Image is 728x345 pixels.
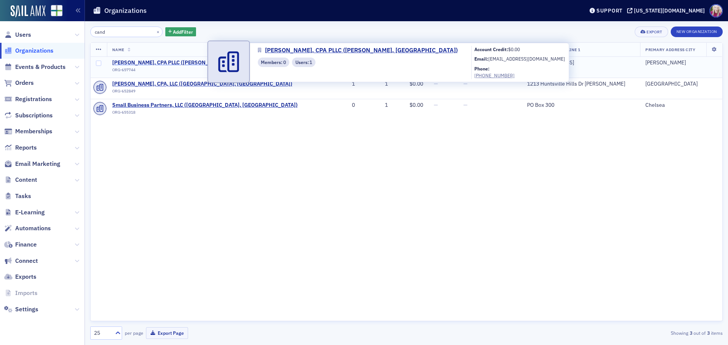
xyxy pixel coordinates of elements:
span: Exports [15,273,36,281]
div: Support [596,7,623,14]
span: Settings [15,305,38,314]
span: Subscriptions [15,111,53,120]
div: 25 [94,329,111,337]
a: Events & Products [4,63,66,71]
a: Finance [4,240,37,249]
div: 1 [325,81,355,87]
a: Registrations [4,95,52,103]
span: Reports [15,144,37,152]
span: — [463,80,468,87]
span: E-Learning [15,208,45,217]
a: Subscriptions [4,111,53,120]
span: Members : [261,59,283,66]
strong: 3 [706,329,711,336]
span: Email Marketing [15,160,60,168]
a: Orders [4,79,34,87]
span: Automations [15,224,51,233]
span: Connect [15,257,38,265]
span: [PERSON_NAME], CPA PLLC ([PERSON_NAME], [GEOGRAPHIC_DATA]) [265,46,458,55]
a: Email Marketing [4,160,60,168]
span: Tasks [15,192,31,200]
span: Small Business Partners, LLC (Chelsea, AL) [112,102,298,109]
span: — [434,80,438,87]
span: Events & Products [15,63,66,71]
span: Primary Address City [645,47,696,52]
b: Phone: [474,66,490,72]
div: 1 [366,102,388,109]
button: [US_STATE][DOMAIN_NAME] [627,8,708,13]
a: [PERSON_NAME], CPA, LLC ([GEOGRAPHIC_DATA], [GEOGRAPHIC_DATA]) [112,81,292,87]
a: Content [4,176,37,184]
div: Users: 1 [292,58,315,67]
span: $0.00 [409,101,423,108]
button: AddFilter [165,27,196,37]
div: 1 [366,81,388,87]
label: per page [125,329,143,336]
span: — [463,101,468,108]
a: Imports [4,289,38,297]
span: Candice D. Thies, CPA, LLC (Huntsville, AL) [112,81,292,87]
div: [STREET_ADDRESS] [527,59,635,66]
img: SailAMX [11,5,45,17]
span: Add Filter [173,28,193,35]
div: [GEOGRAPHIC_DATA] [645,81,717,87]
a: Users [4,31,31,39]
a: New Organization [671,28,723,34]
div: 1213 Huntsville Hills Dr [PERSON_NAME] [527,81,635,87]
span: Finance [15,240,37,249]
div: [US_STATE][DOMAIN_NAME] [634,7,705,14]
a: Connect [4,257,38,265]
a: Settings [4,305,38,314]
span: Name [112,47,124,52]
img: SailAMX [51,5,63,17]
a: [PERSON_NAME], CPA PLLC ([PERSON_NAME], [GEOGRAPHIC_DATA]) [258,46,463,55]
button: New Organization [671,27,723,37]
span: — [434,101,438,108]
span: $0.00 [409,80,423,87]
a: [PHONE_NUMBER] [474,72,565,79]
span: Content [15,176,37,184]
a: Reports [4,144,37,152]
button: Export [635,27,668,37]
div: ORG-655318 [112,110,298,117]
span: Memberships [15,127,52,136]
span: Organizations [15,47,53,55]
div: ORG-657744 [112,67,283,75]
button: Export Page [146,327,188,339]
a: Organizations [4,47,53,55]
span: Candias Maiden, CPA PLLC (Brandon, MS) [112,59,283,66]
a: Tasks [4,192,31,200]
div: Showing out of items [517,329,723,336]
b: Email: [474,56,488,62]
b: Account Credit: [474,46,508,52]
span: Users : [295,59,310,66]
a: Small Business Partners, LLC ([GEOGRAPHIC_DATA], [GEOGRAPHIC_DATA]) [112,102,298,109]
div: PO Box 300 [527,102,635,109]
strong: 3 [688,329,693,336]
h1: Organizations [104,6,147,15]
a: Automations [4,224,51,233]
div: ORG-652849 [112,89,292,96]
input: Search… [90,27,163,37]
span: Imports [15,289,38,297]
span: $0.00 [508,46,520,52]
a: [PERSON_NAME], CPA PLLC ([PERSON_NAME], [GEOGRAPHIC_DATA]) [112,59,283,66]
div: Export [646,30,662,34]
span: Profile [709,4,723,17]
span: Orders [15,79,34,87]
div: Chelsea [645,102,717,109]
a: View Homepage [45,5,63,18]
a: Exports [4,273,36,281]
span: [EMAIL_ADDRESS][DOMAIN_NAME] [488,56,565,62]
span: Users [15,31,31,39]
a: E-Learning [4,208,45,217]
div: [PERSON_NAME] [645,59,717,66]
span: Registrations [15,95,52,103]
a: Memberships [4,127,52,136]
button: × [155,28,162,35]
div: Members: 0 [258,58,289,67]
div: 0 [325,102,355,109]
